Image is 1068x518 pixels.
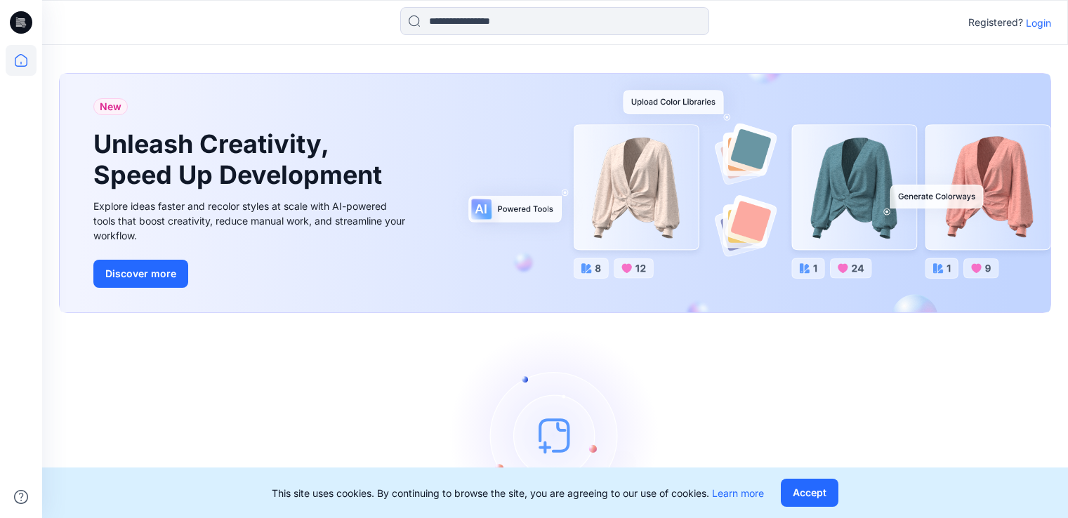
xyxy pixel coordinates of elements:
button: Accept [781,479,838,507]
p: This site uses cookies. By continuing to browse the site, you are agreeing to our use of cookies. [272,486,764,500]
div: Explore ideas faster and recolor styles at scale with AI-powered tools that boost creativity, red... [93,199,409,243]
p: Login [1026,15,1051,30]
a: Learn more [712,487,764,499]
p: Registered? [968,14,1023,31]
span: New [100,98,121,115]
a: Discover more [93,260,409,288]
button: Discover more [93,260,188,288]
h1: Unleash Creativity, Speed Up Development [93,129,388,190]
